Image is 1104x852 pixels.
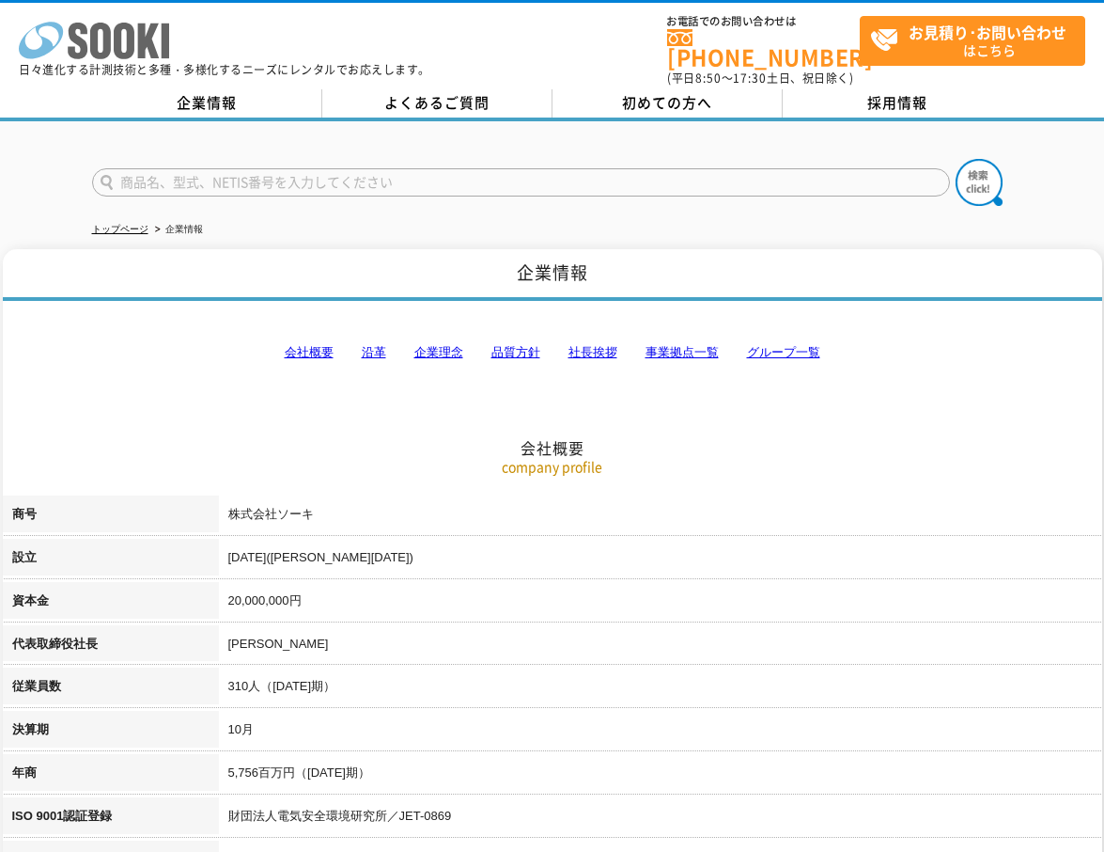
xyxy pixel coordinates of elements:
a: 沿革 [362,345,386,359]
a: 初めての方へ [552,89,783,118]
th: 年商 [3,754,219,797]
th: 代表取締役社長 [3,625,219,669]
td: 10月 [219,711,1102,754]
p: 日々進化する計測技術と多種・多様化するニーズにレンタルでお応えします。 [19,64,430,75]
td: 310人（[DATE]期） [219,668,1102,711]
th: 従業員数 [3,668,219,711]
a: [PHONE_NUMBER] [667,29,860,68]
td: [PERSON_NAME] [219,625,1102,669]
td: 20,000,000円 [219,582,1102,625]
li: 企業情報 [151,220,203,240]
a: 品質方針 [491,345,540,359]
h1: 企業情報 [3,249,1102,301]
a: 採用情報 [783,89,1013,118]
th: 資本金 [3,582,219,625]
span: はこちら [870,17,1084,64]
a: グループ一覧 [747,345,820,359]
td: [DATE]([PERSON_NAME][DATE]) [219,539,1102,582]
th: 商号 [3,496,219,539]
th: ISO 9001認証登録 [3,797,219,841]
span: 8:50 [695,70,722,87]
td: 財団法人電気安全環境研究所／JET-0869 [219,797,1102,841]
span: お電話でのお問い合わせは [667,16,860,27]
p: company profile [3,457,1102,477]
a: 社長挨拶 [568,345,617,359]
input: 商品名、型式、NETIS番号を入力してください [92,168,950,197]
a: 事業拠点一覧 [645,345,719,359]
a: よくあるご質問 [322,89,552,118]
a: 企業情報 [92,89,322,118]
a: お見積り･お問い合わせはこちら [860,16,1085,66]
span: (平日 ～ 土日、祝日除く) [667,70,853,87]
span: 17:30 [733,70,767,87]
th: 決算期 [3,711,219,754]
th: 設立 [3,539,219,582]
strong: お見積り･お問い合わせ [909,21,1066,43]
h2: 会社概要 [3,250,1102,458]
a: トップページ [92,224,148,234]
a: 企業理念 [414,345,463,359]
td: 株式会社ソーキ [219,496,1102,539]
td: 5,756百万円（[DATE]期） [219,754,1102,797]
a: 会社概要 [285,345,334,359]
img: btn_search.png [956,159,1003,206]
span: 初めての方へ [622,92,712,113]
